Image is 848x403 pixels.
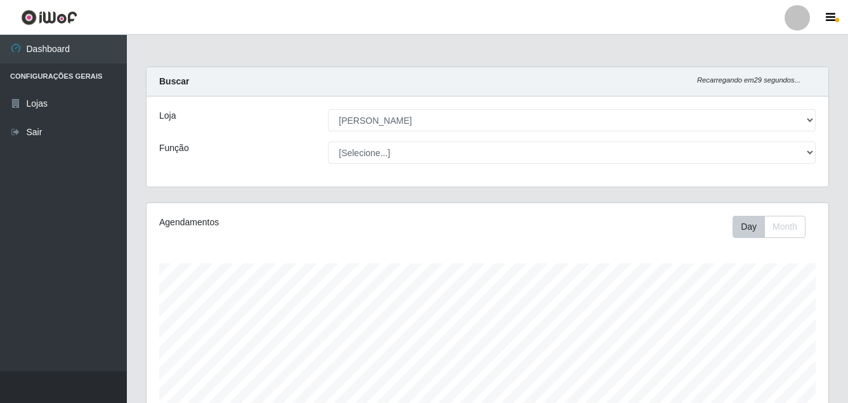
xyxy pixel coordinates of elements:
[733,216,816,238] div: Toolbar with button groups
[764,216,806,238] button: Month
[733,216,765,238] button: Day
[159,109,176,122] label: Loja
[159,76,189,86] strong: Buscar
[697,76,800,84] i: Recarregando em 29 segundos...
[159,216,422,229] div: Agendamentos
[159,142,189,155] label: Função
[21,10,77,25] img: CoreUI Logo
[733,216,806,238] div: First group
